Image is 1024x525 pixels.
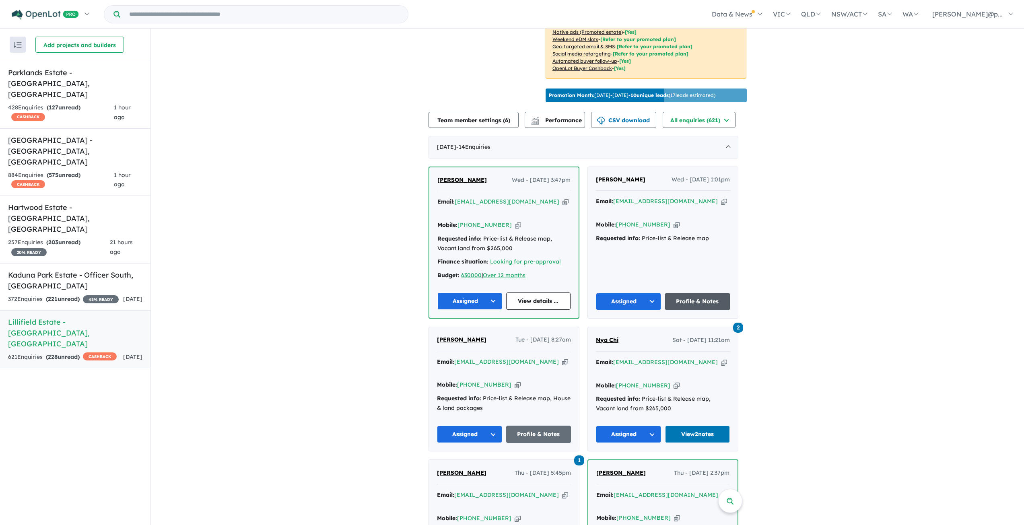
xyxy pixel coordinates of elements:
button: Add projects and builders [35,37,124,53]
a: [PERSON_NAME] [596,175,645,185]
h5: Lillifield Estate - [GEOGRAPHIC_DATA] , [GEOGRAPHIC_DATA] [8,317,142,349]
b: Promotion Month: [549,92,594,98]
a: [PHONE_NUMBER] [457,221,512,229]
span: 228 [48,353,58,360]
span: 1 hour ago [114,104,131,121]
span: [Yes] [614,65,626,71]
a: [PERSON_NAME] [437,175,487,185]
strong: Requested info: [437,395,481,402]
img: sort.svg [14,42,22,48]
strong: Email: [437,198,455,205]
span: Performance [532,117,582,124]
button: Assigned [596,293,661,310]
img: Openlot PRO Logo White [12,10,79,20]
span: [PERSON_NAME] [596,176,645,183]
strong: Mobile: [596,221,616,228]
strong: Requested info: [596,235,640,242]
span: [PERSON_NAME] [437,176,487,183]
a: 2 [733,322,743,333]
span: 45 % READY [83,295,119,303]
strong: Requested info: [596,395,640,402]
span: Tue - [DATE] 8:27am [515,335,571,345]
button: Copy [562,491,568,499]
span: 6 [505,117,508,124]
div: Price-list & Release map, House & land packages [437,394,571,413]
span: [PERSON_NAME] [596,469,646,476]
div: 621 Enquir ies [8,352,117,362]
button: Assigned [437,292,502,310]
u: Native ads (Promoted estate) [552,29,623,35]
strong: Mobile: [437,381,457,388]
a: Over 12 months [483,272,525,279]
span: 127 [49,104,58,111]
span: [Refer to your promoted plan] [617,43,692,49]
img: download icon [597,117,605,125]
span: CASHBACK [11,180,45,188]
strong: ( unread) [47,104,80,111]
h5: Kaduna Park Estate - Officer South , [GEOGRAPHIC_DATA] [8,270,142,291]
span: [Yes] [619,58,631,64]
strong: Email: [437,358,454,365]
u: OpenLot Buyer Cashback [552,65,612,71]
strong: Email: [437,491,454,498]
div: Price-list & Release map, Vacant land from $265,000 [596,394,730,414]
h5: Hartwood Estate - [GEOGRAPHIC_DATA] , [GEOGRAPHIC_DATA] [8,202,142,235]
button: Copy [721,197,727,206]
u: 630000 [461,272,482,279]
span: 21 hours ago [110,239,133,255]
a: Profile & Notes [665,293,730,310]
span: [PERSON_NAME]@p... [932,10,1003,18]
div: 257 Enquir ies [8,238,110,257]
span: 203 [48,239,58,246]
img: bar-chart.svg [531,119,539,124]
span: CASHBACK [83,352,117,360]
a: [PHONE_NUMBER] [457,515,511,522]
a: [PHONE_NUMBER] [616,514,671,521]
span: 221 [48,295,58,303]
button: Copy [515,221,521,229]
a: [EMAIL_ADDRESS][DOMAIN_NAME] [613,198,718,205]
button: CSV download [591,112,656,128]
span: Wed - [DATE] 3:47pm [512,175,571,185]
strong: Mobile: [596,382,616,389]
strong: Mobile: [437,515,457,522]
div: 884 Enquir ies [8,171,114,190]
button: Team member settings (6) [429,112,519,128]
div: 428 Enquir ies [8,103,114,122]
div: Price-list & Release map, Vacant land from $265,000 [437,234,571,253]
u: Social media retargeting [552,51,611,57]
b: 10 unique leads [630,92,669,98]
a: View2notes [665,426,730,443]
span: 20 % READY [11,248,47,256]
button: Copy [674,514,680,522]
a: [EMAIL_ADDRESS][DOMAIN_NAME] [454,358,559,365]
h5: [GEOGRAPHIC_DATA] - [GEOGRAPHIC_DATA] , [GEOGRAPHIC_DATA] [8,135,142,167]
u: Weekend eDM slots [552,36,598,42]
span: Nya Chi [596,336,618,344]
a: [PERSON_NAME] [596,468,646,478]
span: - 14 Enquir ies [456,143,490,150]
span: Thu - [DATE] 2:37pm [674,468,729,478]
a: [PERSON_NAME] [437,468,486,478]
a: [EMAIL_ADDRESS][DOMAIN_NAME] [613,358,718,366]
a: View details ... [506,292,571,310]
span: 2 [733,323,743,333]
button: Copy [562,198,569,206]
button: Copy [674,220,680,229]
div: [DATE] [429,136,738,159]
button: Performance [525,112,585,128]
a: [EMAIL_ADDRESS][DOMAIN_NAME] [455,198,559,205]
strong: Email: [596,358,613,366]
a: 1 [574,455,584,465]
a: Looking for pre-approval [490,258,561,265]
span: Sat - [DATE] 11:21am [672,336,730,345]
strong: ( unread) [46,353,80,360]
input: Try estate name, suburb, builder or developer [122,6,406,23]
img: line-chart.svg [532,117,539,121]
a: Nya Chi [596,336,618,345]
a: Profile & Notes [506,426,571,443]
a: [PHONE_NUMBER] [616,221,670,228]
button: Copy [515,514,521,523]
